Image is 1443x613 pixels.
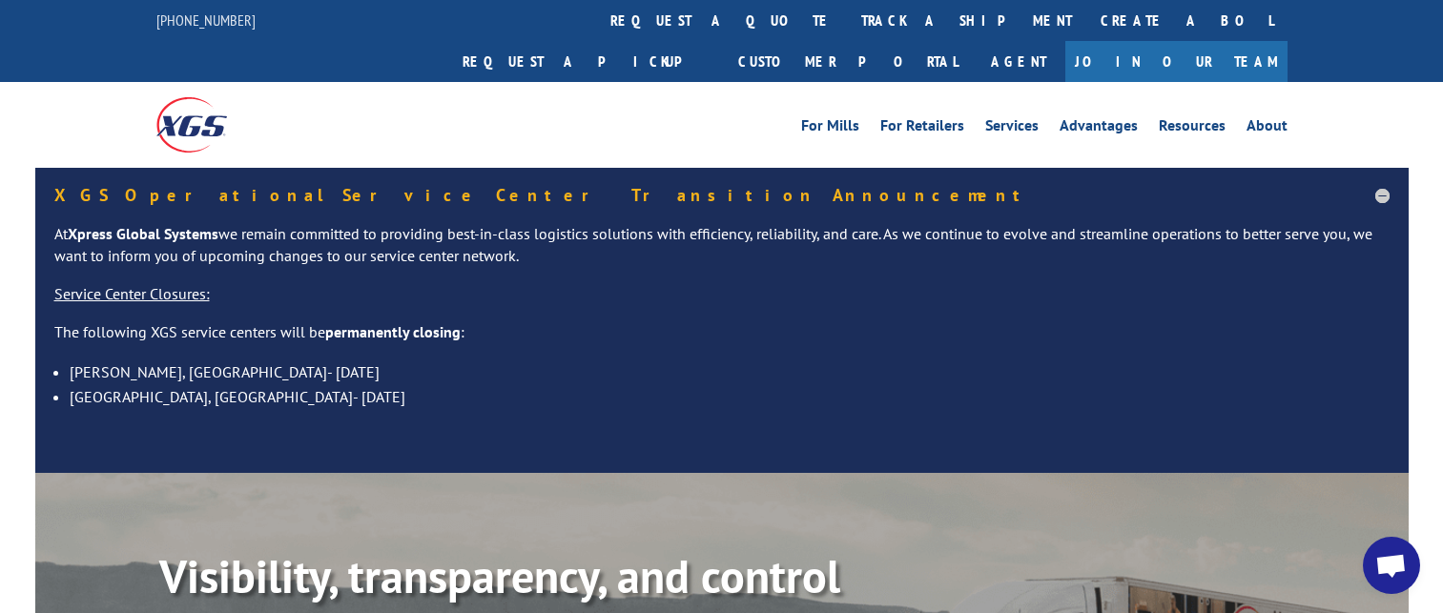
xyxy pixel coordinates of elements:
[1060,118,1138,139] a: Advantages
[724,41,972,82] a: Customer Portal
[54,321,1390,359] p: The following XGS service centers will be :
[1159,118,1226,139] a: Resources
[68,224,218,243] strong: Xpress Global Systems
[54,284,210,303] u: Service Center Closures:
[70,384,1390,409] li: [GEOGRAPHIC_DATA], [GEOGRAPHIC_DATA]- [DATE]
[325,322,461,341] strong: permanently closing
[54,187,1390,204] h5: XGS Operational Service Center Transition Announcement
[70,359,1390,384] li: [PERSON_NAME], [GEOGRAPHIC_DATA]- [DATE]
[1363,537,1420,594] a: Open chat
[54,223,1390,284] p: At we remain committed to providing best-in-class logistics solutions with efficiency, reliabilit...
[1065,41,1288,82] a: Join Our Team
[1247,118,1288,139] a: About
[801,118,859,139] a: For Mills
[880,118,964,139] a: For Retailers
[972,41,1065,82] a: Agent
[156,10,256,30] a: [PHONE_NUMBER]
[448,41,724,82] a: Request a pickup
[985,118,1039,139] a: Services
